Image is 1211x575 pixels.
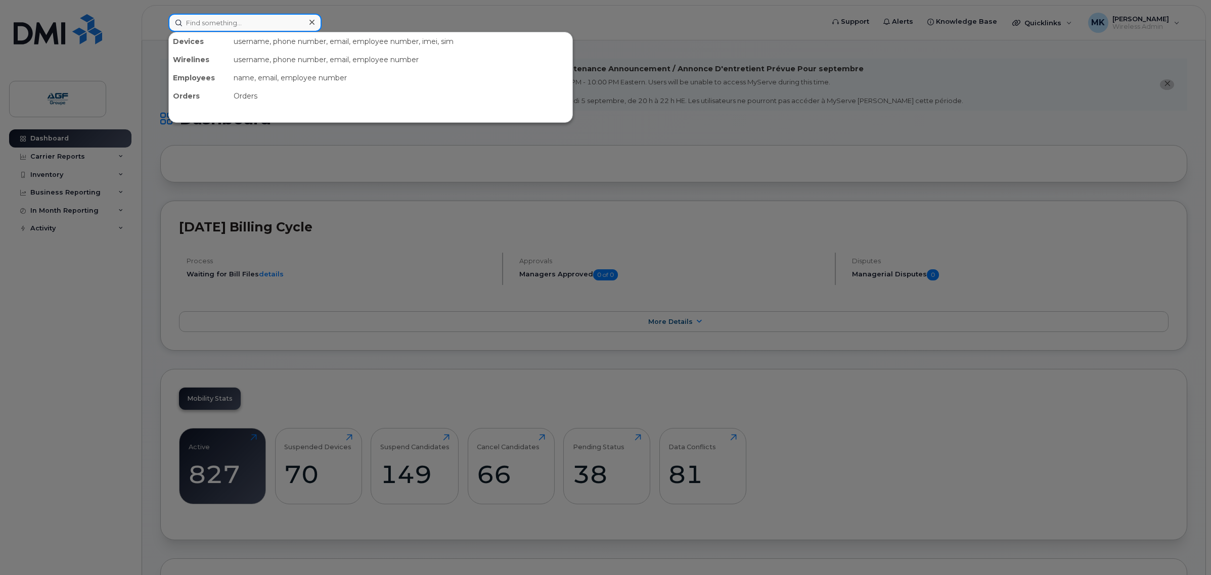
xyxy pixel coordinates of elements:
div: name, email, employee number [230,69,572,87]
div: Employees [169,69,230,87]
iframe: Messenger Launcher [1167,531,1203,567]
div: Devices [169,32,230,51]
div: Orders [169,87,230,105]
div: Wirelines [169,51,230,69]
div: username, phone number, email, employee number [230,51,572,69]
div: Orders [230,87,572,105]
div: username, phone number, email, employee number, imei, sim [230,32,572,51]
